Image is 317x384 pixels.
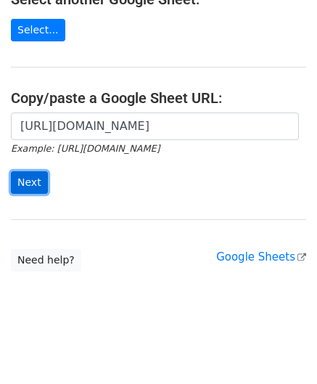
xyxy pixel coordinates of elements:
a: Google Sheets [216,250,306,264]
h4: Copy/paste a Google Sheet URL: [11,89,306,107]
small: Example: [URL][DOMAIN_NAME] [11,143,160,154]
input: Paste your Google Sheet URL here [11,113,299,140]
a: Need help? [11,249,81,271]
input: Next [11,171,48,194]
a: Select... [11,19,65,41]
iframe: Chat Widget [244,314,317,384]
